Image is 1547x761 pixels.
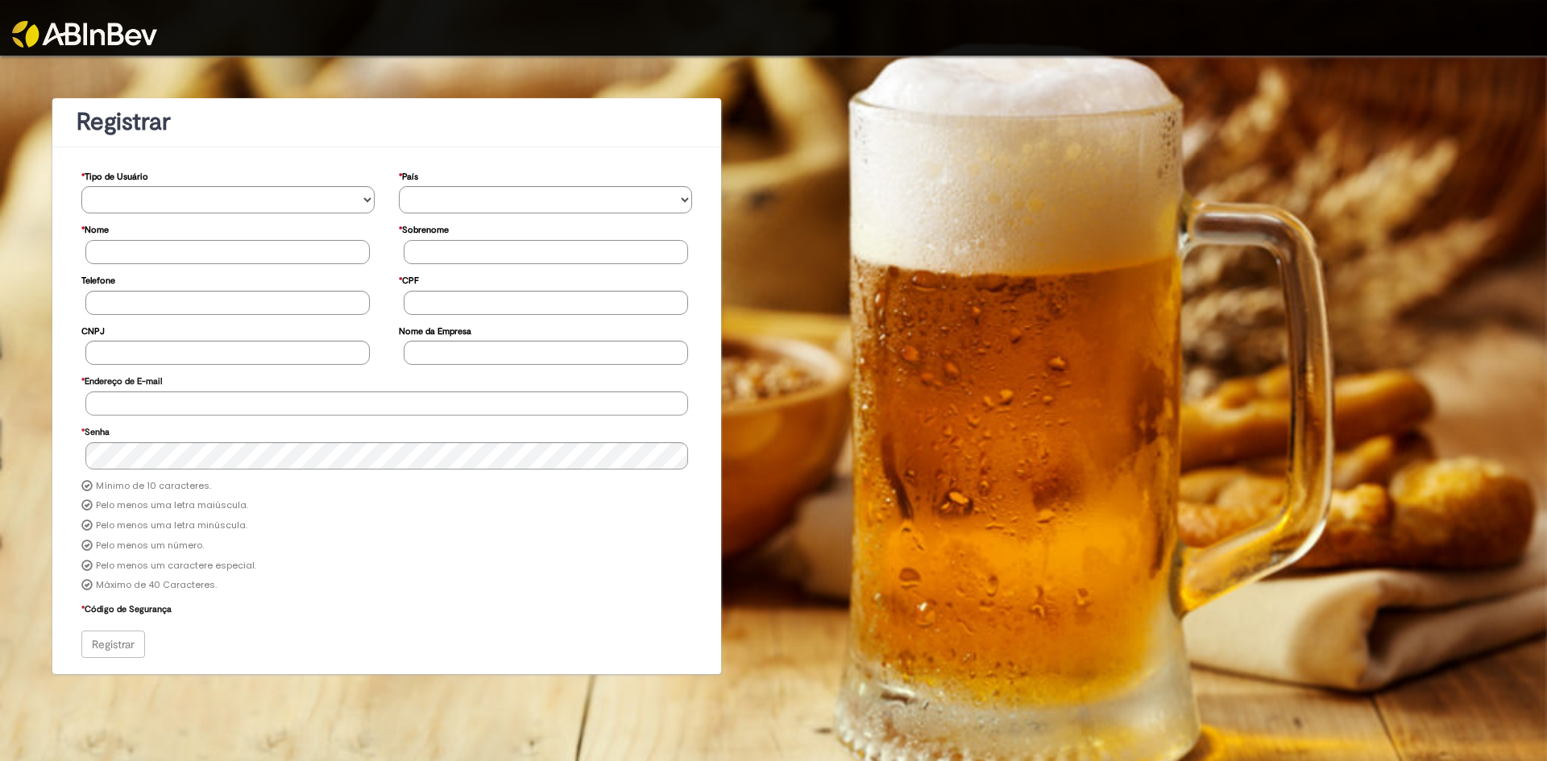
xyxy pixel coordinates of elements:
[96,579,217,592] label: Máximo de 40 Caracteres.
[96,560,256,573] label: Pelo menos um caractere especial.
[81,596,172,619] label: Código de Segurança
[12,21,157,48] img: ABInbev-white.png
[96,499,248,512] label: Pelo menos uma letra maiúscula.
[96,540,204,552] label: Pelo menos um número.
[399,217,449,240] label: Sobrenome
[399,163,418,187] label: País
[81,163,148,187] label: Tipo de Usuário
[96,519,247,532] label: Pelo menos uma letra minúscula.
[81,267,115,291] label: Telefone
[81,419,110,442] label: Senha
[81,217,109,240] label: Nome
[96,480,211,493] label: Mínimo de 10 caracteres.
[399,318,471,341] label: Nome da Empresa
[81,318,105,341] label: CNPJ
[399,267,419,291] label: CPF
[81,368,162,391] label: Endereço de E-mail
[77,109,697,135] h1: Registrar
